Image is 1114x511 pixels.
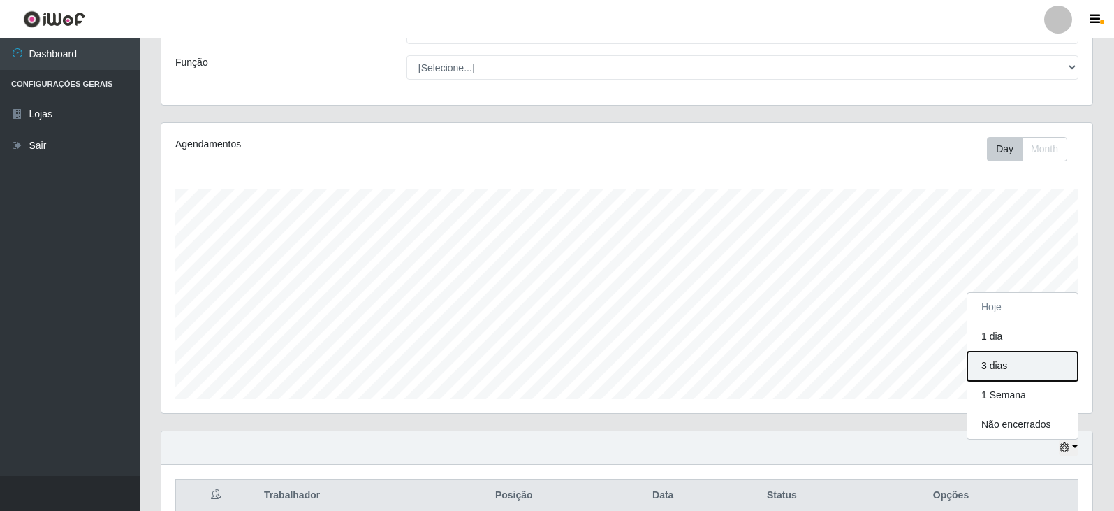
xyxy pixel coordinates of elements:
[967,381,1078,410] button: 1 Semana
[967,322,1078,352] button: 1 dia
[967,352,1078,381] button: 3 dias
[967,410,1078,439] button: Não encerrados
[175,137,539,152] div: Agendamentos
[23,10,85,28] img: CoreUI Logo
[1022,137,1067,161] button: Month
[175,55,208,70] label: Função
[987,137,1078,161] div: Toolbar with button groups
[987,137,1067,161] div: First group
[967,293,1078,322] button: Hoje
[987,137,1023,161] button: Day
